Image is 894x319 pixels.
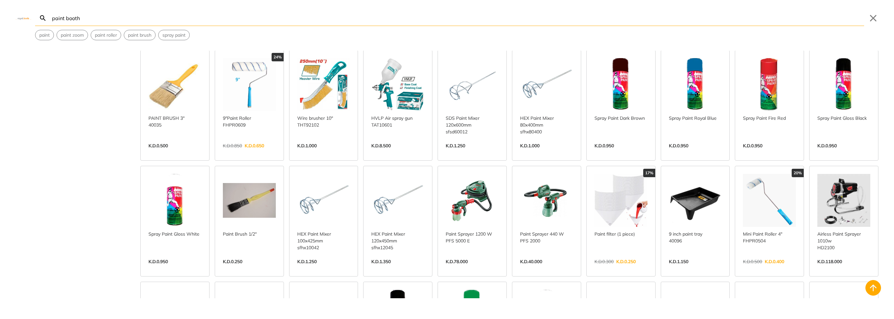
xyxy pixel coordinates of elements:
div: 24% [272,53,284,61]
div: 20% [792,169,804,177]
span: spray paint [162,32,185,39]
div: Suggestion: paint zoom [57,30,88,40]
button: Close [868,13,878,23]
div: Suggestion: paint roller [91,30,121,40]
img: Close [16,17,31,19]
button: Select suggestion: paint [35,30,54,40]
div: 17% [643,169,655,177]
svg: Search [39,14,47,22]
button: Select suggestion: spray paint [159,30,189,40]
div: Suggestion: spray paint [158,30,190,40]
span: paint [39,32,50,39]
button: Select suggestion: paint brush [124,30,155,40]
svg: Back to top [868,283,878,293]
div: Suggestion: paint brush [124,30,156,40]
span: paint roller [95,32,117,39]
span: paint brush [128,32,151,39]
div: Suggestion: paint [35,30,54,40]
button: Select suggestion: paint roller [91,30,121,40]
button: Select suggestion: paint zoom [57,30,88,40]
input: Search… [51,10,864,26]
span: paint zoom [61,32,84,39]
button: Back to top [865,280,881,296]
